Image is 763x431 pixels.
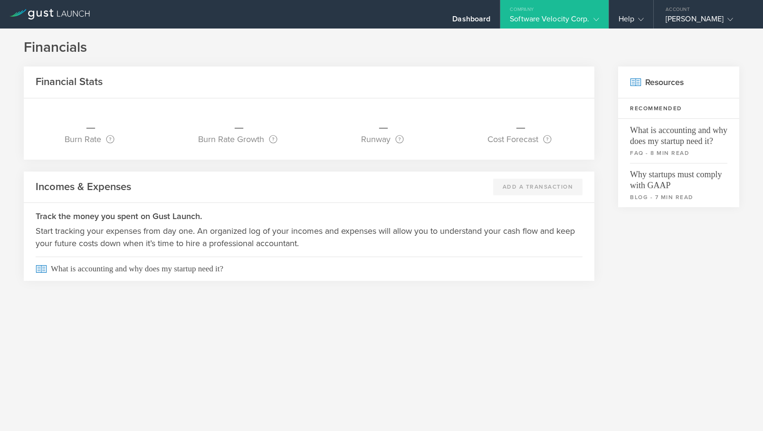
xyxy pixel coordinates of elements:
span: What is accounting and why does my startup need it? [36,257,582,281]
h2: Resources [618,67,739,98]
div: Runway [361,133,404,145]
small: blog - 7 min read [630,193,727,201]
div: Dashboard [452,14,490,29]
a: What is accounting and why does my startup need it?FAQ - 8 min read [618,119,739,163]
div: _ [361,113,406,133]
small: FAQ - 8 min read [630,149,727,157]
div: [PERSON_NAME] [666,14,746,29]
a: Why startups must comply with GAAPblog - 7 min read [618,163,739,207]
div: Burn Rate Growth [198,133,277,145]
div: Help [619,14,644,29]
div: _ [65,113,117,133]
p: Start tracking your expenses from day one. An organized log of your incomes and expenses will all... [36,225,582,249]
div: _ [198,113,280,133]
h2: Financial Stats [36,75,103,89]
div: _ [487,113,554,133]
h3: Recommended [618,98,739,119]
iframe: Chat Widget [715,385,763,431]
div: Cost Forecast [487,133,552,145]
div: Burn Rate [65,133,114,145]
span: What is accounting and why does my startup need it? [630,119,727,147]
h3: Track the money you spent on Gust Launch. [36,210,582,222]
a: What is accounting and why does my startup need it? [24,257,594,281]
h2: Incomes & Expenses [36,180,131,194]
span: Why startups must comply with GAAP [630,163,727,191]
div: Software Velocity Corp. [510,14,599,29]
h1: Financials [24,38,739,57]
